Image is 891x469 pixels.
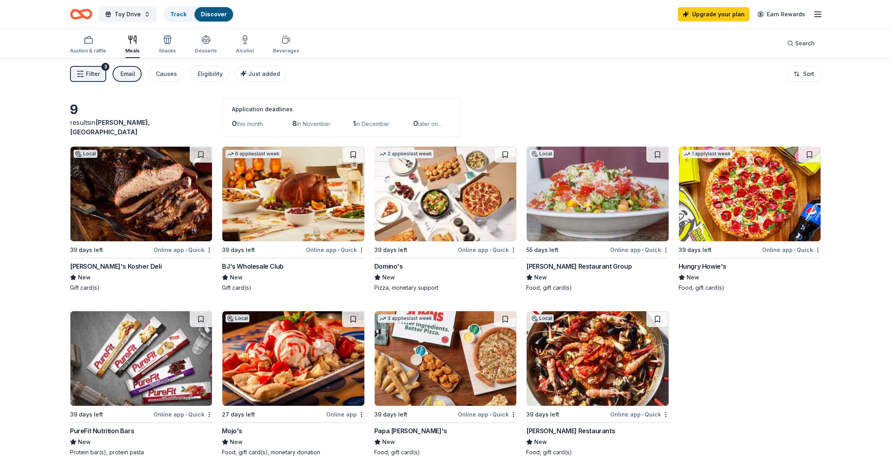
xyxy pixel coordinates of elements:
div: PureFit Nutrition Bars [70,426,134,436]
div: Application deadlines [232,105,451,114]
div: Food, gift card(s), monetary donation [222,448,364,456]
span: this month [237,120,263,127]
span: New [382,437,395,447]
div: Meals [125,48,140,54]
div: Online app Quick [610,245,669,255]
div: 55 days left [526,245,558,255]
div: [PERSON_NAME] Restaurants [526,426,615,436]
a: Earn Rewards [753,7,810,21]
div: [PERSON_NAME] Restaurant Group [526,262,632,271]
span: in November [297,120,331,127]
button: Search [781,35,821,51]
div: 27 days left [222,410,255,419]
div: BJ's Wholesale Club [222,262,283,271]
span: New [687,273,699,282]
img: Image for Hungry Howie's [679,147,821,241]
img: Image for PureFit Nutrition Bars [70,311,212,406]
div: Online app Quick [762,245,821,255]
div: Pizza, monetary support [374,284,517,292]
span: • [338,247,339,253]
button: Sort [787,66,821,82]
div: Food, gift card(s) [526,448,669,456]
div: 39 days left [222,245,255,255]
div: Hungry Howie's [679,262,726,271]
span: Filter [86,69,100,79]
a: Image for Fabio Trabocchi RestaurantsLocal39 days leftOnline app•Quick[PERSON_NAME] RestaurantsNe... [526,311,669,456]
span: New [78,437,91,447]
div: Online app Quick [458,409,517,419]
span: Sort [803,69,814,79]
div: Local [74,150,97,158]
span: 8 [292,119,297,128]
button: Snacks [159,32,176,58]
div: results [70,118,212,137]
span: [PERSON_NAME], [GEOGRAPHIC_DATA] [70,118,150,136]
div: [PERSON_NAME]'s Kosher Deli [70,262,161,271]
div: Eligibility [198,69,223,79]
div: Email [121,69,135,79]
div: 39 days left [679,245,712,255]
span: • [185,247,187,253]
div: 39 days left [70,410,103,419]
a: Image for Hungry Howie's1 applylast week39 days leftOnline app•QuickHungry Howie'sNewFood, gift c... [679,146,821,292]
button: Email [113,66,142,82]
a: Image for Papa John's3 applieslast week39 days leftOnline app•QuickPapa [PERSON_NAME]'sNewFood, g... [374,311,517,456]
div: Food, gift card(s) [679,284,821,292]
a: Image for BJ's Wholesale Club6 applieslast week39 days leftOnline app•QuickBJ's Wholesale ClubNew... [222,146,364,292]
div: 3 applies last week [378,314,434,323]
div: Gift card(s) [70,284,212,292]
span: • [490,411,491,418]
span: New [534,437,547,447]
button: Meals [125,32,140,58]
div: Local [530,314,554,322]
span: • [490,247,491,253]
span: • [185,411,187,418]
button: Causes [148,66,183,82]
button: Alcohol [236,32,254,58]
div: 2 applies last week [378,150,434,158]
div: Online app Quick [306,245,365,255]
img: Image for Fabio Trabocchi Restaurants [527,311,668,406]
div: Beverages [273,48,299,54]
div: Food, gift card(s) [526,284,669,292]
a: Upgrade your plan [678,7,749,21]
button: TrackDiscover [163,6,234,22]
div: Desserts [195,48,217,54]
div: Local [530,150,554,158]
div: Online app [326,409,365,419]
div: Food, gift card(s) [374,448,517,456]
img: Image for Papa John's [375,311,516,406]
div: Alcohol [236,48,254,54]
button: Toy Drive [99,6,157,22]
div: Local [226,314,249,322]
a: Track [170,11,187,17]
div: Mojo's [222,426,242,436]
div: 6 applies last week [226,150,281,158]
button: Desserts [195,32,217,58]
img: Image for Rapoport's Restaurant Group [527,147,668,241]
span: • [794,247,796,253]
img: Image for Domino's [375,147,516,241]
div: Causes [156,69,177,79]
button: Filter3 [70,66,106,82]
span: in [70,118,150,136]
div: 39 days left [526,410,559,419]
span: • [642,247,644,253]
span: New [230,437,243,447]
span: 1 [353,119,356,128]
a: Image for Mojo'sLocal27 days leftOnline appMojo'sNewFood, gift card(s), monetary donation [222,311,364,456]
div: 1 apply last week [682,150,732,158]
a: Discover [201,11,227,17]
span: New [230,273,243,282]
a: Image for Rapoport's Restaurant GroupLocal55 days leftOnline app•Quick[PERSON_NAME] Restaurant Gr... [526,146,669,292]
span: in December [356,120,389,127]
a: Home [70,5,92,23]
span: 0 [413,119,418,128]
div: 39 days left [70,245,103,255]
a: Image for Domino's 2 applieslast week39 days leftOnline app•QuickDomino'sNewPizza, monetary support [374,146,517,292]
img: Image for BJ's Wholesale Club [222,147,364,241]
span: • [642,411,644,418]
span: Search [795,39,815,48]
div: Online app Quick [154,245,212,255]
div: Online app Quick [458,245,517,255]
